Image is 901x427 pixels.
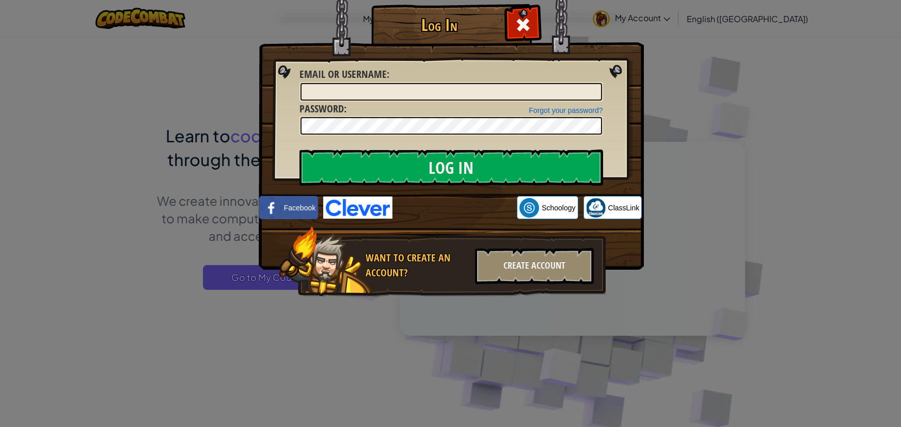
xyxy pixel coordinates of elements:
span: Email or Username [299,67,387,81]
img: facebook_small.png [262,198,281,218]
div: Create Account [475,248,594,284]
input: Log In [299,150,603,186]
label: : [299,102,346,117]
iframe: Sign in with Google Button [392,196,517,219]
span: Password [299,102,344,116]
span: ClassLink [608,203,640,213]
label: : [299,67,389,82]
span: Facebook [284,203,315,213]
a: Forgot your password? [529,106,603,114]
div: Want to create an account? [366,251,469,280]
img: schoology.png [519,198,539,218]
h1: Log In [374,16,505,34]
img: classlink-logo-small.png [586,198,606,218]
img: clever-logo-blue.png [323,196,392,219]
span: Schoology [542,203,575,213]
